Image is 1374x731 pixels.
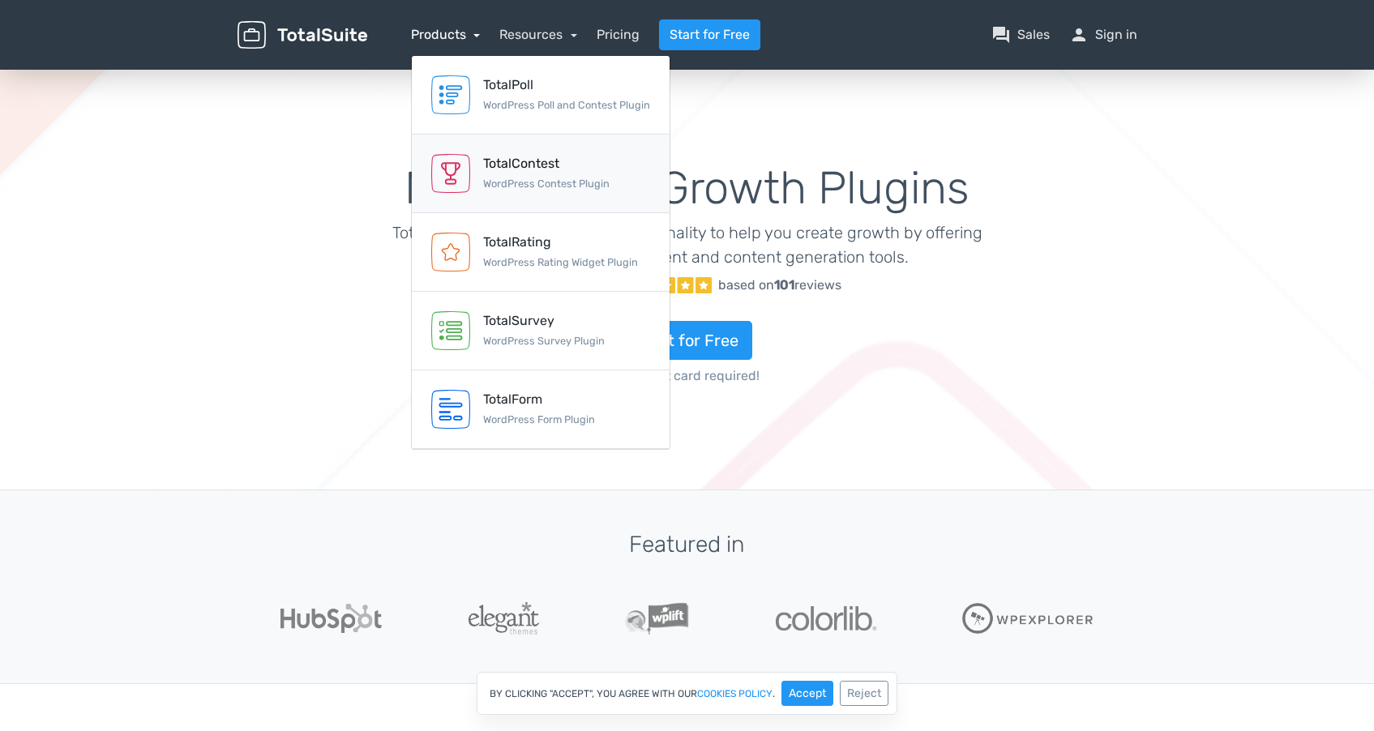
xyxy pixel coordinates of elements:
img: ElegantThemes [469,602,539,635]
a: question_answerSales [991,25,1050,45]
a: Start for Free [623,321,752,360]
div: TotalForm [483,390,595,409]
a: TotalContest WordPress Contest Plugin [412,135,670,213]
img: TotalSurvey [431,311,470,350]
a: Excellent 5/5 based on101reviews [392,269,982,301]
button: Accept [781,681,833,706]
a: Resources [499,27,577,42]
img: Colorlib [776,606,876,631]
img: WPExplorer [962,603,1094,634]
img: TotalPoll [431,75,470,114]
div: based on reviews [718,276,841,295]
a: cookies policy [697,689,773,699]
img: TotalForm [431,390,470,429]
h3: Featured in [238,532,1137,558]
strong: 101 [774,277,794,293]
a: TotalSurvey WordPress Survey Plugin [412,292,670,370]
div: TotalPoll [483,75,650,95]
a: Start for Free [659,19,760,50]
div: TotalRating [483,233,638,252]
img: TotalContest [431,154,470,193]
button: Reject [840,681,888,706]
a: TotalRating WordPress Rating Widget Plugin [412,213,670,292]
a: Pricing [597,25,640,45]
h1: Marketing & Growth Plugins [392,164,982,214]
small: WordPress Rating Widget Plugin [483,256,638,268]
span: question_answer [991,25,1011,45]
a: TotalPoll WordPress Poll and Contest Plugin [412,56,670,135]
img: TotalSuite for WordPress [238,21,367,49]
div: TotalContest [483,154,610,173]
img: TotalRating [431,233,470,271]
small: WordPress Poll and Contest Plugin [483,99,650,111]
small: WordPress Contest Plugin [483,177,610,190]
span: person [1069,25,1089,45]
div: TotalSurvey [483,311,605,331]
div: By clicking "Accept", you agree with our . [477,672,897,715]
a: TotalForm WordPress Form Plugin [412,370,670,449]
p: TotalSuite extends WordPress functionality to help you create growth by offering a wide range of ... [392,220,982,269]
img: WPLift [625,602,689,635]
span: No credit card required! [392,366,982,386]
a: personSign in [1069,25,1137,45]
img: Hubspot [280,604,382,633]
small: WordPress Form Plugin [483,413,595,425]
a: Products [411,27,481,42]
small: WordPress Survey Plugin [483,335,605,347]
